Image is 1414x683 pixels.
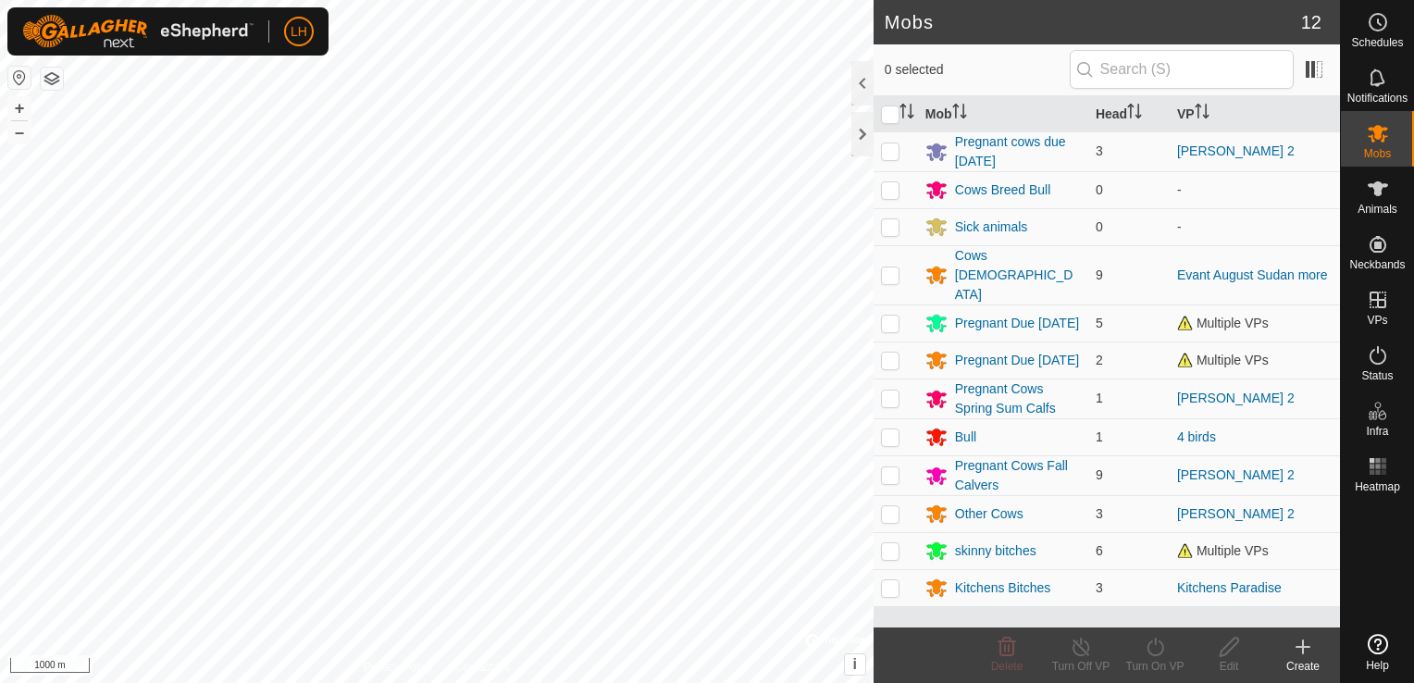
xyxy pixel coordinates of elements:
span: Mobs [1364,148,1391,159]
span: Neckbands [1349,259,1405,270]
span: 3 [1096,143,1103,158]
span: LH [291,22,307,42]
span: 9 [1096,467,1103,482]
div: Edit [1192,658,1266,675]
div: Cows [DEMOGRAPHIC_DATA] [955,246,1081,304]
div: Pregnant Cows Spring Sum Calfs [955,379,1081,418]
span: Animals [1358,204,1397,215]
a: [PERSON_NAME] 2 [1177,506,1295,521]
p-sorticon: Activate to sort [1195,106,1209,121]
span: 0 [1096,182,1103,197]
span: 3 [1096,506,1103,521]
span: Status [1361,370,1393,381]
span: Multiple VPs [1177,316,1269,330]
a: [PERSON_NAME] 2 [1177,467,1295,482]
div: Create [1266,658,1340,675]
span: Delete [991,660,1023,673]
div: Bull [955,428,976,447]
div: Pregnant Due [DATE] [955,314,1079,333]
div: Turn On VP [1118,658,1192,675]
span: 6 [1096,543,1103,558]
a: Kitchens Paradise [1177,580,1282,595]
button: + [8,97,31,119]
a: [PERSON_NAME] 2 [1177,143,1295,158]
span: 2 [1096,353,1103,367]
span: 9 [1096,267,1103,282]
span: 0 selected [885,60,1070,80]
div: Cows Breed Bull [955,180,1051,200]
p-sorticon: Activate to sort [952,106,967,121]
div: Sick animals [955,217,1028,237]
p-sorticon: Activate to sort [899,106,914,121]
div: Pregnant Due [DATE] [955,351,1079,370]
span: Schedules [1351,37,1403,48]
a: Contact Us [455,659,510,676]
img: Gallagher Logo [22,15,254,48]
span: Notifications [1347,93,1408,104]
a: [PERSON_NAME] 2 [1177,391,1295,405]
button: Map Layers [41,68,63,90]
div: Other Cows [955,504,1023,524]
span: 1 [1096,429,1103,444]
a: Evant August Sudan more [1177,267,1328,282]
span: 0 [1096,219,1103,234]
span: 12 [1301,8,1321,36]
a: 4 birds [1177,429,1216,444]
span: Help [1366,660,1389,671]
span: 1 [1096,391,1103,405]
span: VPs [1367,315,1387,326]
div: skinny bitches [955,541,1036,561]
span: Infra [1366,426,1388,437]
span: Multiple VPs [1177,353,1269,367]
th: VP [1170,96,1340,132]
div: Pregnant cows due [DATE] [955,132,1081,171]
button: – [8,121,31,143]
td: - [1170,171,1340,208]
td: - [1170,208,1340,245]
div: Turn Off VP [1044,658,1118,675]
button: i [845,654,865,675]
th: Head [1088,96,1170,132]
input: Search (S) [1070,50,1294,89]
div: Pregnant Cows Fall Calvers [955,456,1081,495]
button: Reset Map [8,67,31,89]
span: 3 [1096,580,1103,595]
span: Multiple VPs [1177,543,1269,558]
span: 5 [1096,316,1103,330]
span: Heatmap [1355,481,1400,492]
span: i [853,656,857,672]
h2: Mobs [885,11,1301,33]
th: Mob [918,96,1088,132]
a: Privacy Policy [364,659,433,676]
a: Help [1341,627,1414,678]
div: Kitchens Bitches [955,578,1051,598]
p-sorticon: Activate to sort [1127,106,1142,121]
